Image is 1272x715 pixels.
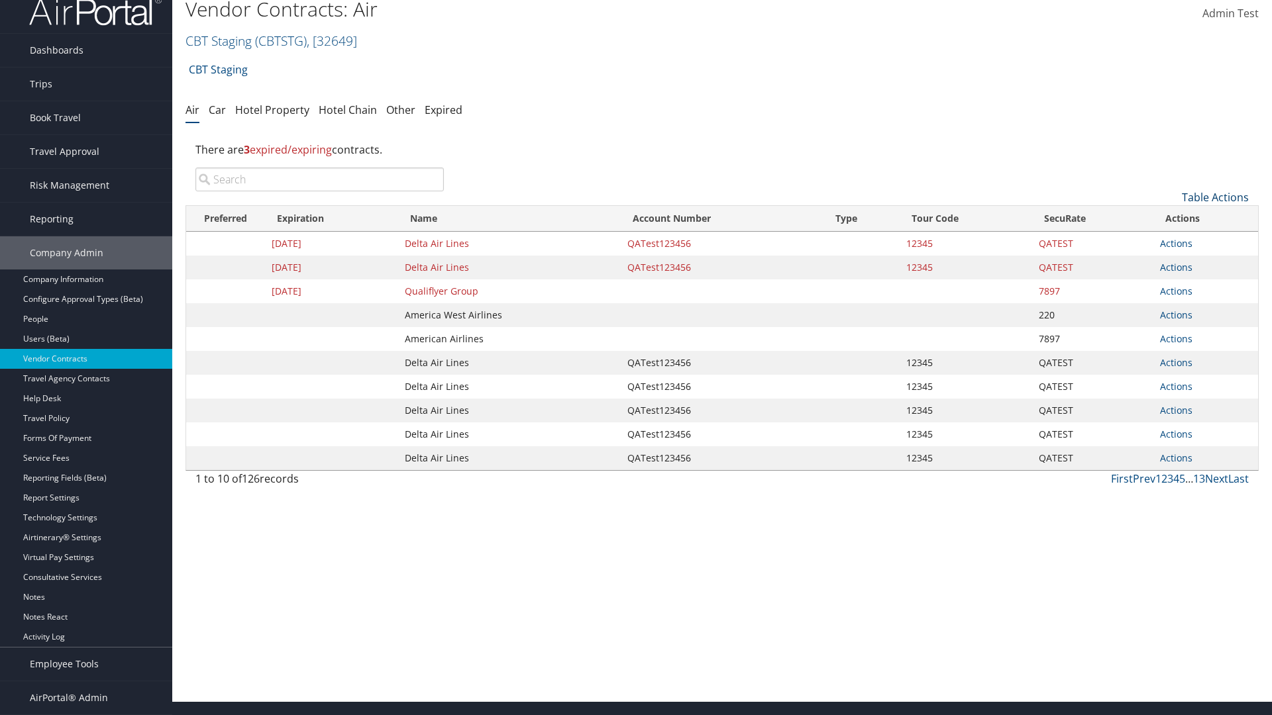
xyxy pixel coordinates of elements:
[30,34,83,67] span: Dashboards
[186,206,265,232] th: Preferred: activate to sort column ascending
[265,232,397,256] td: [DATE]
[1153,206,1258,232] th: Actions
[1160,332,1192,345] a: Actions
[195,471,444,493] div: 1 to 10 of records
[900,422,1032,446] td: 12345
[1193,471,1205,486] a: 13
[1032,351,1153,375] td: QATEST
[621,399,824,422] td: QATest123456
[823,206,899,232] th: Type: activate to sort column ascending
[235,103,309,117] a: Hotel Property
[398,446,621,470] td: Delta Air Lines
[1160,404,1192,416] a: Actions
[386,103,415,117] a: Other
[1160,452,1192,464] a: Actions
[398,279,621,303] td: Qualiflyer Group
[255,32,307,50] span: ( CBTSTG )
[621,206,824,232] th: Account Number: activate to sort column ascending
[265,256,397,279] td: [DATE]
[1160,261,1192,273] a: Actions
[621,375,824,399] td: QATest123456
[30,68,52,101] span: Trips
[195,167,444,191] input: Search
[185,132,1259,167] div: There are contracts.
[900,206,1032,232] th: Tour Code: activate to sort column ascending
[1179,471,1185,486] a: 5
[1155,471,1161,486] a: 1
[1160,356,1192,369] a: Actions
[209,103,226,117] a: Car
[398,232,621,256] td: Delta Air Lines
[621,446,824,470] td: QATest123456
[621,232,824,256] td: QATest123456
[1161,471,1167,486] a: 2
[398,351,621,375] td: Delta Air Lines
[244,142,250,157] strong: 3
[185,103,199,117] a: Air
[1032,279,1153,303] td: 7897
[30,681,108,714] span: AirPortal® Admin
[1160,237,1192,250] a: Actions
[30,101,81,134] span: Book Travel
[30,647,99,681] span: Employee Tools
[1160,309,1192,321] a: Actions
[398,327,621,351] td: American Airlines
[398,303,621,327] td: America West Airlines
[242,471,260,486] span: 126
[265,206,397,232] th: Expiration: activate to sort column descending
[30,135,99,168] span: Travel Approval
[398,375,621,399] td: Delta Air Lines
[307,32,357,50] span: , [ 32649 ]
[1133,471,1155,486] a: Prev
[1032,375,1153,399] td: QATEST
[1160,380,1192,393] a: Actions
[900,375,1032,399] td: 12345
[244,142,332,157] span: expired/expiring
[1032,327,1153,351] td: 7897
[900,232,1032,256] td: 12345
[900,256,1032,279] td: 12345
[30,169,109,202] span: Risk Management
[621,422,824,446] td: QATest123456
[1032,232,1153,256] td: QATEST
[621,351,824,375] td: QATest123456
[1032,206,1153,232] th: SecuRate: activate to sort column ascending
[265,279,397,303] td: [DATE]
[900,351,1032,375] td: 12345
[1111,471,1133,486] a: First
[1032,303,1153,327] td: 220
[398,206,621,232] th: Name: activate to sort column ascending
[1160,428,1192,440] a: Actions
[1032,256,1153,279] td: QATEST
[398,256,621,279] td: Delta Air Lines
[1167,471,1173,486] a: 3
[1185,471,1193,486] span: …
[900,446,1032,470] td: 12345
[621,256,824,279] td: QATest123456
[425,103,462,117] a: Expired
[1032,422,1153,446] td: QATEST
[1202,6,1259,21] span: Admin Test
[1173,471,1179,486] a: 4
[398,399,621,422] td: Delta Air Lines
[30,236,103,269] span: Company Admin
[1032,446,1153,470] td: QATEST
[1205,471,1228,486] a: Next
[189,56,248,83] a: CBT Staging
[900,399,1032,422] td: 12345
[1182,190,1249,205] a: Table Actions
[185,32,357,50] a: CBT Staging
[1228,471,1249,486] a: Last
[319,103,377,117] a: Hotel Chain
[398,422,621,446] td: Delta Air Lines
[1032,399,1153,422] td: QATEST
[30,203,74,236] span: Reporting
[1160,285,1192,297] a: Actions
